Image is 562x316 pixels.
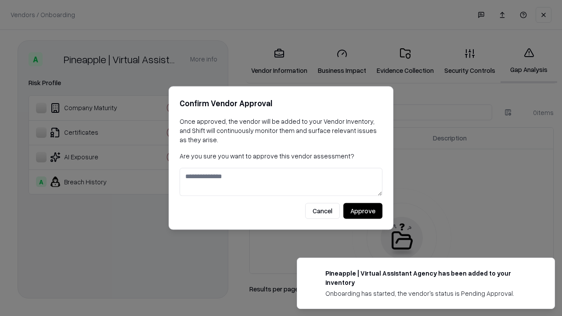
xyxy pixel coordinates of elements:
div: Pineapple | Virtual Assistant Agency has been added to your inventory [325,269,533,287]
h2: Confirm Vendor Approval [180,97,382,110]
p: Once approved, the vendor will be added to your Vendor Inventory, and Shift will continuously mon... [180,117,382,144]
button: Approve [343,203,382,219]
img: trypineapple.com [308,269,318,279]
button: Cancel [305,203,340,219]
div: Onboarding has started, the vendor's status is Pending Approval. [325,289,533,298]
p: Are you sure you want to approve this vendor assessment? [180,151,382,161]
